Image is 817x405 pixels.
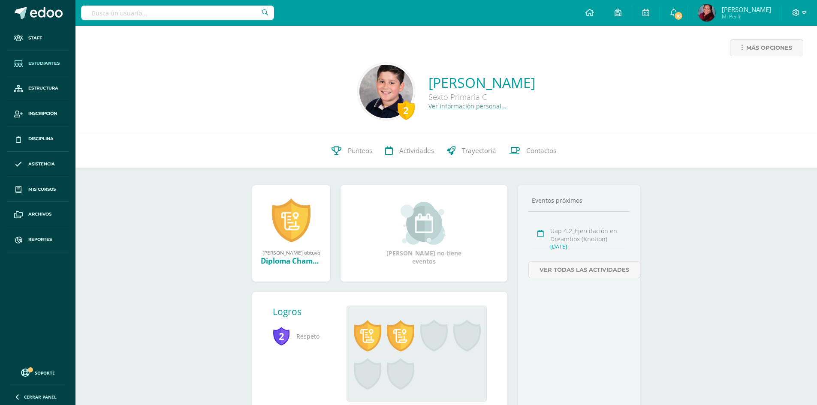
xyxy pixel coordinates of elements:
[398,100,415,120] div: 2
[462,146,496,155] span: Trayectoria
[528,261,640,278] a: Ver todas las actividades
[440,134,503,168] a: Trayectoria
[28,135,54,142] span: Disciplina
[7,51,69,76] a: Estudiantes
[401,202,447,245] img: event_small.png
[24,394,57,400] span: Cerrar panel
[381,202,467,265] div: [PERSON_NAME] no tiene eventos
[273,326,290,346] span: 2
[348,146,372,155] span: Punteos
[674,11,683,21] span: 16
[10,366,65,378] a: Soporte
[7,202,69,227] a: Archivos
[379,134,440,168] a: Actividades
[698,4,715,21] img: 00c1b1db20a3e38a90cfe610d2c2e2f3.png
[28,236,52,243] span: Reportes
[746,40,792,56] span: Más opciones
[359,65,413,118] img: 16f9c5112d66994570f8cdeee2066ad1.png
[722,13,771,20] span: Mi Perfil
[261,256,322,266] div: Diploma Champagnat
[730,39,803,56] a: Más opciones
[526,146,556,155] span: Contactos
[550,227,627,243] div: Uap 4.2_Ejercitación en Dreambox (Knotion)
[35,370,55,376] span: Soporte
[7,26,69,51] a: Staff
[273,306,340,318] div: Logros
[28,186,56,193] span: Mis cursos
[7,101,69,126] a: Inscripción
[428,73,535,92] a: [PERSON_NAME]
[28,35,42,42] span: Staff
[7,177,69,202] a: Mis cursos
[7,76,69,102] a: Estructura
[528,196,630,204] div: Eventos próximos
[399,146,434,155] span: Actividades
[273,324,333,348] span: Respeto
[722,5,771,14] span: [PERSON_NAME]
[428,92,535,102] div: Sexto Primaria C
[550,243,627,250] div: [DATE]
[7,126,69,152] a: Disciplina
[28,85,58,92] span: Estructura
[261,249,322,256] div: [PERSON_NAME] obtuvo
[28,161,55,168] span: Asistencia
[28,211,51,218] span: Archivos
[325,134,379,168] a: Punteos
[503,134,563,168] a: Contactos
[7,152,69,177] a: Asistencia
[428,102,506,110] a: Ver información personal...
[28,110,57,117] span: Inscripción
[81,6,274,20] input: Busca un usuario...
[28,60,60,67] span: Estudiantes
[7,227,69,252] a: Reportes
